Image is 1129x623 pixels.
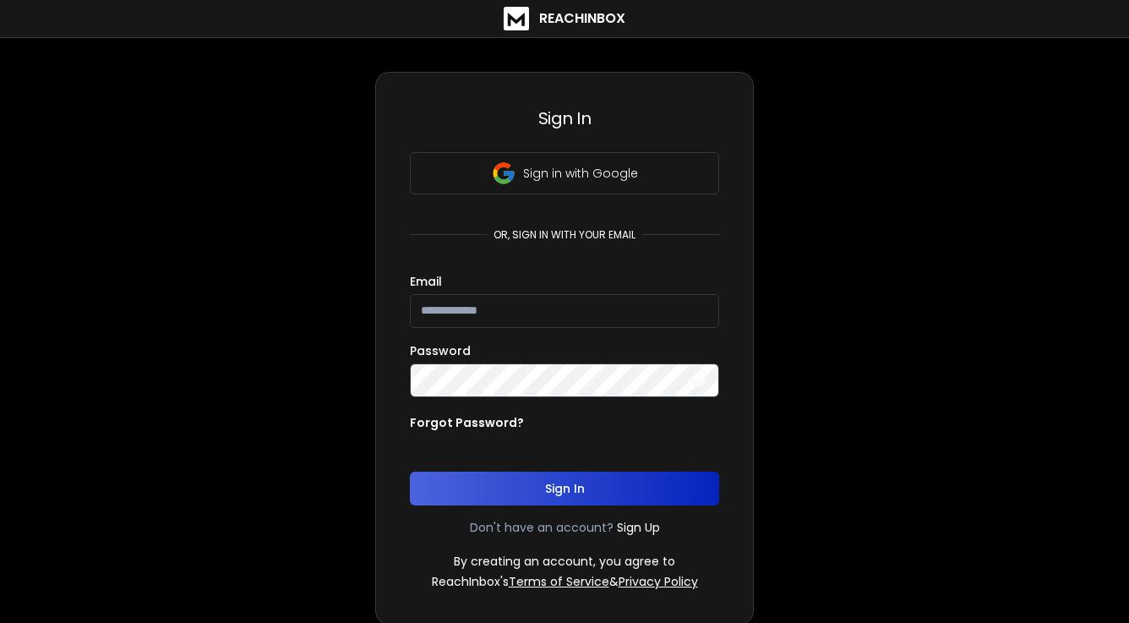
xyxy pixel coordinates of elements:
p: Sign in with Google [523,165,638,182]
p: ReachInbox's & [432,573,698,590]
h1: ReachInbox [539,8,625,29]
a: Sign Up [617,519,660,536]
p: Don't have an account? [470,519,614,536]
p: or, sign in with your email [487,228,642,242]
a: Privacy Policy [619,573,698,590]
p: By creating an account, you agree to [454,553,675,570]
label: Password [410,345,471,357]
a: Terms of Service [509,573,609,590]
p: Forgot Password? [410,414,524,431]
h3: Sign In [410,107,719,130]
label: Email [410,276,442,287]
a: ReachInbox [504,7,625,30]
button: Sign in with Google [410,152,719,194]
img: logo [504,7,529,30]
button: Sign In [410,472,719,506]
